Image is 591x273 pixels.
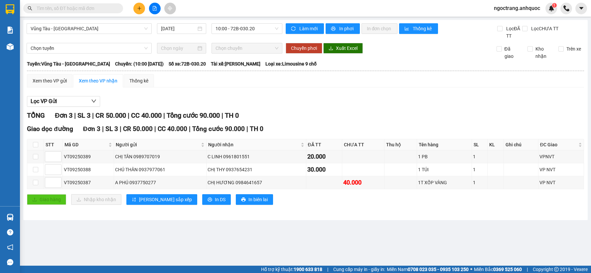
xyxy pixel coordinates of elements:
button: sort-ascending[PERSON_NAME] sắp xếp [126,194,197,205]
sup: 1 [552,3,557,8]
button: uploadGiao hàng [27,194,66,205]
span: | [163,111,165,119]
span: ⚪️ [470,268,472,271]
span: Số xe: 72B-030.20 [169,60,206,68]
span: Cung cấp máy in - giấy in: [333,266,385,273]
span: plus [137,6,142,11]
strong: 0708 023 035 - 0935 103 250 [408,267,469,272]
span: Tổng cước 90.000 [192,125,245,133]
span: Người gửi [116,141,199,148]
button: printerIn phơi [326,23,360,34]
span: SL 3 [105,125,118,133]
span: Trên xe [564,45,584,53]
span: download [329,46,333,51]
img: phone-icon [563,5,569,11]
div: VT09250389 [64,153,113,160]
strong: 1900 633 818 [294,267,322,272]
div: 1 TÚI [418,166,471,173]
span: ngoctrang.anhquoc [489,4,545,12]
button: Chuyển phơi [286,43,322,54]
button: syncLàm mới [286,23,324,34]
span: Giao dọc đường [27,125,73,133]
th: Ghi chú [504,139,538,150]
img: warehouse-icon [7,214,14,221]
div: 40.000 [343,178,383,187]
img: logo-vxr [6,4,14,14]
span: Làm mới [299,25,319,32]
div: C LINH 0961801551 [208,153,305,160]
img: solution-icon [7,27,14,34]
span: Miền Bắc [474,266,522,273]
button: printerIn biên lai [236,194,273,205]
span: ĐC Giao [540,141,577,148]
button: bar-chartThống kê [399,23,438,34]
th: KL [488,139,504,150]
span: notification [7,244,13,250]
td: VT09250388 [63,163,114,176]
strong: 0369 525 060 [493,267,522,272]
div: CHÚ THÂN 0937977061 [115,166,205,173]
span: | [527,266,528,273]
span: bar-chart [404,26,410,32]
button: downloadNhập kho nhận [71,194,121,205]
span: 10:00 - 72B-030.20 [216,24,278,34]
span: printer [241,197,246,203]
div: VPNVT [539,153,583,160]
span: Chuyến: (10:00 [DATE]) [115,60,164,68]
span: CR 50.000 [95,111,126,119]
span: CR 50.000 [123,125,153,133]
div: 1T XỐP VÀNG [418,179,471,186]
span: sort-ascending [132,197,136,203]
button: downloadXuất Excel [323,43,363,54]
span: Chọn tuyến [31,43,148,53]
td: VT09250387 [63,176,114,189]
span: Miền Nam [387,266,469,273]
span: Đã giao [502,45,522,60]
th: SL [472,139,488,150]
span: | [120,125,121,133]
th: Thu hộ [384,139,417,150]
div: VP NVT [539,179,583,186]
span: | [128,111,129,119]
span: Đơn 3 [83,125,101,133]
span: CC 40.000 [131,111,162,119]
th: CHƯA TT [342,139,384,150]
div: A PHÚ 0937750277 [115,179,205,186]
span: Lọc VP Gửi [31,97,57,105]
button: printerIn DS [202,194,231,205]
span: caret-down [578,5,584,11]
span: | [222,111,223,119]
div: Thống kê [129,77,148,84]
span: printer [208,197,212,203]
span: sync [291,26,297,32]
span: TH 0 [225,111,239,119]
span: | [92,111,94,119]
input: Tìm tên, số ĐT hoặc mã đơn [37,5,115,12]
button: Lọc VP Gửi [27,96,100,107]
span: | [74,111,76,119]
span: | [102,125,104,133]
span: search [28,6,32,11]
div: 1 PB [418,153,471,160]
span: Vũng Tàu - Sân Bay [31,24,148,34]
span: [PERSON_NAME] sắp xếp [139,196,192,203]
div: 1 [473,153,486,160]
button: file-add [149,3,161,14]
span: Hỗ trợ kỹ thuật: [261,266,322,273]
th: ĐÃ TT [306,139,343,150]
span: | [154,125,156,133]
span: Lọc CHƯA TT [528,25,559,32]
span: aim [168,6,172,11]
span: | [189,125,191,133]
span: TH 0 [250,125,263,133]
span: CC 40.000 [158,125,187,133]
div: Xem theo VP nhận [79,77,117,84]
span: Loại xe: Limousine 9 chỗ [265,60,317,68]
span: Xuất Excel [336,45,358,52]
span: copyright [554,267,559,272]
span: Chọn chuyến [216,43,278,53]
td: VT09250389 [63,150,114,163]
span: message [7,259,13,265]
span: | [327,266,328,273]
span: | [246,125,248,133]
